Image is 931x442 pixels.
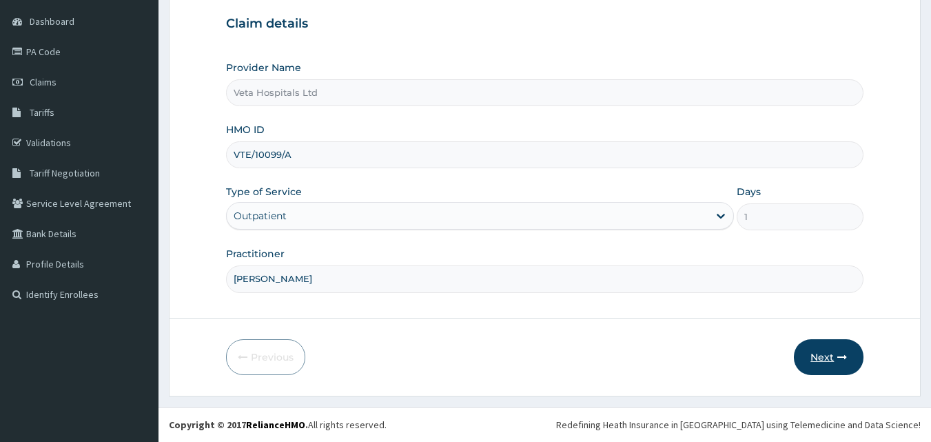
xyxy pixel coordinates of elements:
button: Previous [226,339,305,375]
span: Dashboard [30,15,74,28]
strong: Copyright © 2017 . [169,419,308,431]
footer: All rights reserved. [158,407,931,442]
label: Provider Name [226,61,301,74]
input: Enter HMO ID [226,141,864,168]
span: Tariffs [30,106,54,119]
div: Redefining Heath Insurance in [GEOGRAPHIC_DATA] using Telemedicine and Data Science! [556,418,921,432]
span: Tariff Negotiation [30,167,100,179]
label: HMO ID [226,123,265,137]
button: Next [794,339,863,375]
label: Practitioner [226,247,285,261]
input: Enter Name [226,265,864,292]
div: Outpatient [234,209,287,223]
a: RelianceHMO [246,419,305,431]
label: Type of Service [226,185,302,199]
span: Claims [30,76,57,88]
label: Days [737,185,761,199]
h3: Claim details [226,17,864,32]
